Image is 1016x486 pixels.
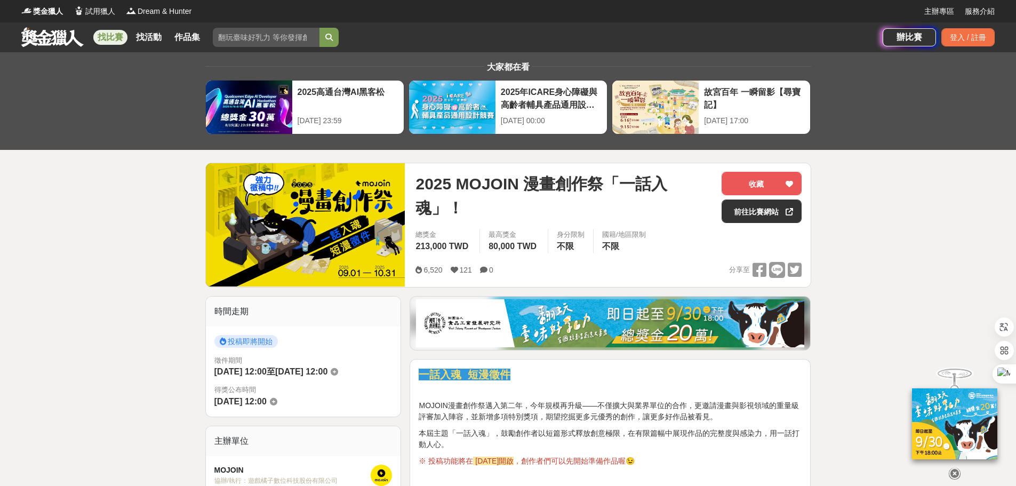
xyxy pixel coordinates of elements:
[409,80,607,134] a: 2025年ICARE身心障礙與高齡者輔具產品通用設計競賽[DATE] 00:00
[267,367,275,376] span: 至
[501,115,602,126] div: [DATE] 00:00
[416,299,804,347] img: b0ef2173-5a9d-47ad-b0e3-de335e335c0a.jpg
[126,5,137,16] img: Logo
[205,80,404,134] a: 2025高通台灣AI黑客松[DATE] 23:59
[415,172,713,220] span: 2025 MOJOIN 漫畫創作祭「一話入魂」！
[419,369,510,380] strong: 一話入魂 短漫徵件
[484,62,532,71] span: 大家都在看
[214,367,267,376] span: [DATE] 12:00
[21,6,63,17] a: Logo獎金獵人
[704,115,805,126] div: [DATE] 17:00
[557,229,585,240] div: 身分限制
[722,172,802,195] button: 收藏
[704,86,805,110] div: 故宮百年 一瞬留影【尋寶記】
[460,266,472,274] span: 121
[275,367,327,376] span: [DATE] 12:00
[415,242,468,251] span: 213,000 TWD
[74,5,84,16] img: Logo
[214,397,267,406] span: [DATE] 12:00
[602,229,646,240] div: 國籍/地區限制
[206,163,405,286] img: Cover Image
[206,297,401,326] div: 時間走期
[214,385,393,395] span: 得獎公布時間
[514,457,635,465] span: ，創作者們可以先開始準備作品喔😉
[170,30,204,45] a: 作品集
[138,6,191,17] span: Dream & Hunter
[214,356,242,364] span: 徵件期間
[85,6,115,17] span: 試用獵人
[941,28,995,46] div: 登入 / 註冊
[132,30,166,45] a: 找活動
[419,457,473,465] span: ※ 投稿功能將在
[423,266,442,274] span: 6,520
[415,229,471,240] span: 總獎金
[501,86,602,110] div: 2025年ICARE身心障礙與高齡者輔具產品通用設計競賽
[912,387,997,458] img: ff197300-f8ee-455f-a0ae-06a3645bc375.jpg
[965,6,995,17] a: 服務介紹
[74,6,115,17] a: Logo試用獵人
[298,86,398,110] div: 2025高通台灣AI黑客松
[612,80,811,134] a: 故宮百年 一瞬留影【尋寶記】[DATE] 17:00
[475,457,514,465] a: [DATE]開啟
[33,6,63,17] span: 獎金獵人
[557,242,574,251] span: 不限
[93,30,127,45] a: 找比賽
[214,476,371,485] div: 協辦/執行： 遊戲橘子數位科技股份有限公司
[419,400,802,423] p: MOJOIN漫畫創作祭邁入第二年，今年規模再升級——不僅擴大與業界單位的合作，更邀請漫畫與影視領域的重量級評審加入陣容，並新增多項特別獎項，期望挖掘更多元優秀的創作，讓更多好作品被看見。
[729,262,750,278] span: 分享至
[489,266,493,274] span: 0
[126,6,191,17] a: LogoDream & Hunter
[214,335,278,348] span: 投稿即將開始
[722,200,802,223] a: 前往比賽網站
[21,5,32,16] img: Logo
[489,229,539,240] span: 最高獎金
[214,465,371,476] div: MOJOIN
[489,242,537,251] span: 80,000 TWD
[298,115,398,126] div: [DATE] 23:59
[924,6,954,17] a: 主辦專區
[883,28,936,46] a: 辦比賽
[213,28,319,47] input: 翻玩臺味好乳力 等你發揮創意！
[206,426,401,456] div: 主辦單位
[602,242,619,251] span: 不限
[419,428,802,450] p: 本屆主題「一話入魂」，鼓勵創作者以短篇形式釋放創意極限，在有限篇幅中展現作品的完整度與感染力，用一話打動人心。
